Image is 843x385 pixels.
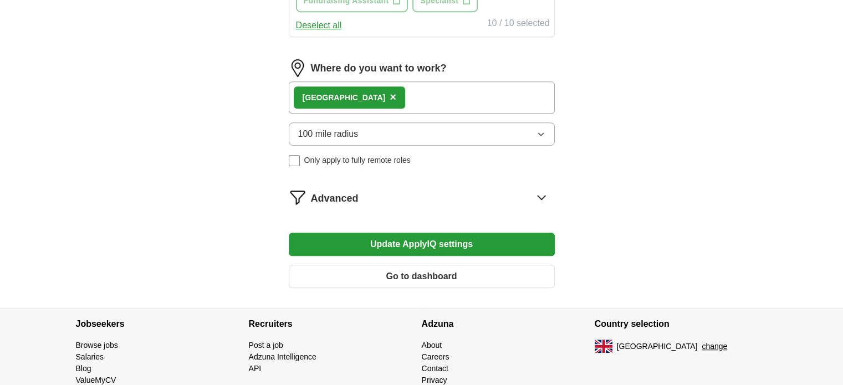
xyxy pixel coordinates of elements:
button: Go to dashboard [289,265,555,288]
span: × [390,91,396,103]
div: 10 / 10 selected [487,17,550,32]
a: Adzuna Intelligence [249,352,316,361]
button: Update ApplyIQ settings [289,233,555,256]
span: [GEOGRAPHIC_DATA] [617,341,698,352]
a: Privacy [422,376,447,384]
a: Browse jobs [76,341,118,350]
img: location.png [289,59,306,77]
a: About [422,341,442,350]
h4: Country selection [595,309,768,340]
div: [GEOGRAPHIC_DATA] [303,92,386,104]
span: Only apply to fully remote roles [304,155,411,166]
img: UK flag [595,340,612,353]
img: filter [289,188,306,206]
a: Blog [76,364,91,373]
label: Where do you want to work? [311,61,447,76]
button: × [390,89,396,106]
input: Only apply to fully remote roles [289,155,300,166]
button: Deselect all [296,19,342,32]
a: Contact [422,364,448,373]
a: ValueMyCV [76,376,116,384]
a: API [249,364,262,373]
button: change [702,341,727,352]
span: 100 mile radius [298,127,359,141]
button: 100 mile radius [289,122,555,146]
span: Advanced [311,191,359,206]
a: Post a job [249,341,283,350]
a: Salaries [76,352,104,361]
a: Careers [422,352,449,361]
